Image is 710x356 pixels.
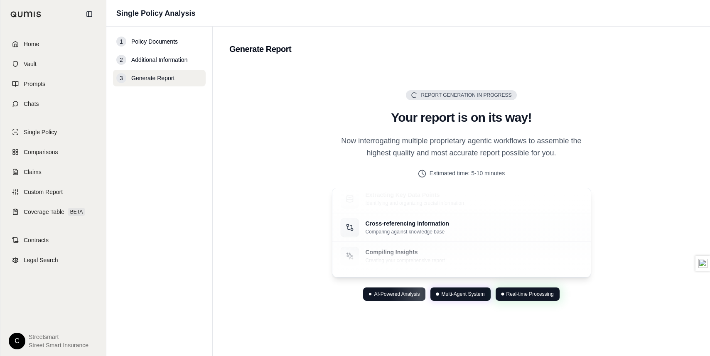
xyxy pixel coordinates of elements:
span: AI-Powered Analysis [374,291,420,297]
a: Coverage TableBETA [5,203,101,221]
span: Claims [24,168,42,176]
p: Identifying and organizing crucial information [366,200,464,207]
button: Collapse sidebar [83,7,96,21]
a: Custom Report [5,183,101,201]
a: Prompts [5,75,101,93]
p: Now interrogating multiple proprietary agentic workflows to assemble the highest quality and most... [332,135,591,160]
span: Street Smart Insurance [29,341,88,349]
span: Estimated time: 5-10 minutes [430,169,505,178]
p: Comparing against knowledge base [366,229,449,236]
p: Cross-referencing Information [366,220,449,228]
h1: Single Policy Analysis [116,7,195,19]
div: 2 [116,55,126,65]
span: Comparisons [24,148,58,156]
a: Contracts [5,231,101,249]
span: Vault [24,60,37,68]
a: Single Policy [5,123,101,141]
span: Policy Documents [131,37,178,46]
span: Coverage Table [24,208,64,216]
p: Compiling Insights [366,248,445,257]
p: Creating your comprehensive report [366,258,445,264]
p: Validating Accuracy [366,277,448,285]
div: C [9,333,25,349]
span: Custom Report [24,188,63,196]
a: Legal Search [5,251,101,269]
div: 1 [116,37,126,47]
span: Legal Search [24,256,58,264]
a: Vault [5,55,101,73]
h2: Generate Report [229,43,693,55]
span: Single Policy [24,128,57,136]
span: Prompts [24,80,45,88]
span: Chats [24,100,39,108]
span: Report Generation in Progress [421,92,511,98]
span: Multi-Agent System [441,291,484,297]
h2: Your report is on its way! [332,110,591,125]
img: Qumis Logo [10,11,42,17]
span: Contracts [24,236,49,244]
span: BETA [68,208,85,216]
span: Home [24,40,39,48]
a: Chats [5,95,101,113]
p: Extracting Key Data Points [366,191,464,199]
span: Generate Report [131,74,174,82]
div: 3 [116,73,126,83]
span: Additional Information [131,56,187,64]
a: Home [5,35,101,53]
span: Real-time Processing [506,291,554,297]
span: Streetsmart [29,333,88,341]
a: Claims [5,163,101,181]
a: Comparisons [5,143,101,161]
